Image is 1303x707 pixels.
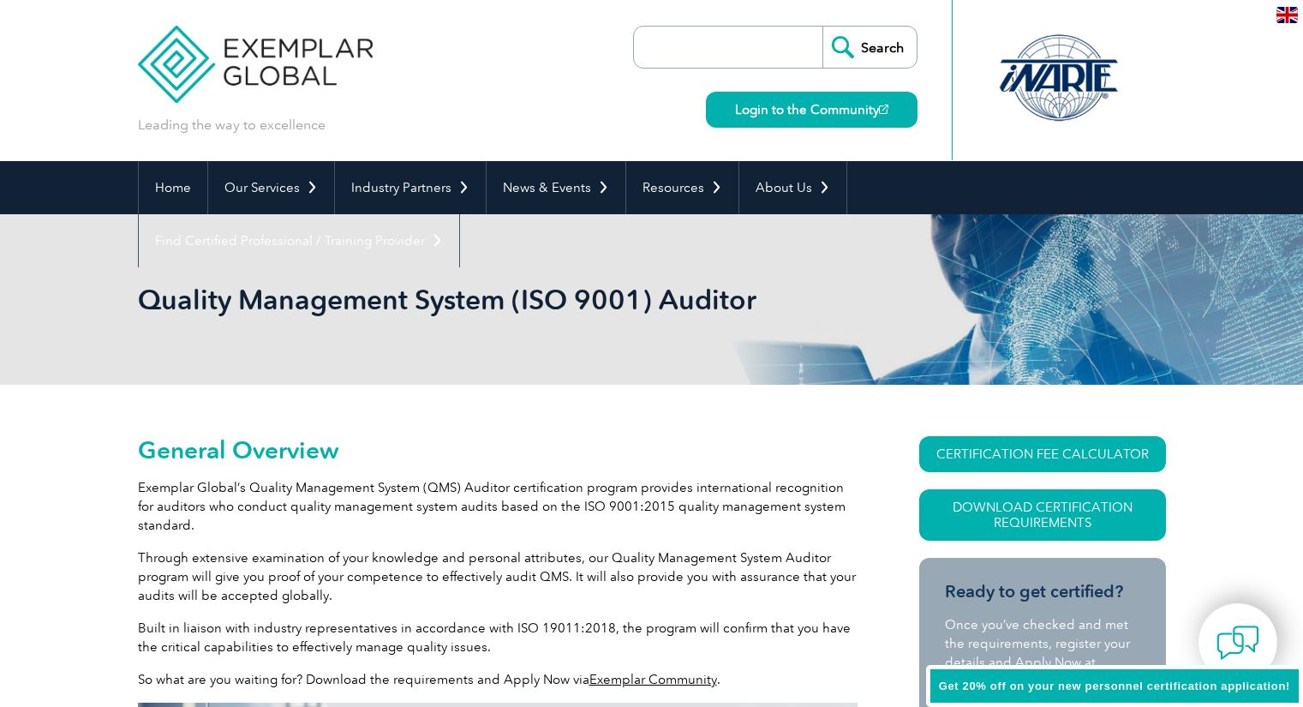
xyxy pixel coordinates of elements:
a: News & Events [487,161,625,214]
a: Industry Partners [335,161,486,214]
a: About Us [739,161,846,214]
a: Find Certified Professional / Training Provider [139,214,459,267]
p: Once you’ve checked and met the requirements, register your details and Apply Now at [945,615,1140,672]
img: contact-chat.png [1216,621,1259,664]
span: Get 20% off on your new personnel certification application! [939,680,1290,692]
a: Our Services [208,161,334,214]
p: Through extensive examination of your knowledge and personal attributes, our Quality Management S... [138,548,858,605]
a: Resources [626,161,738,214]
h2: General Overview [138,436,858,464]
p: So what are you waiting for? Download the requirements and Apply Now via . [138,670,858,689]
img: en [1276,7,1298,23]
h3: Ready to get certified? [945,581,1140,602]
img: open_square.png [879,105,888,114]
a: Login to the Community [706,92,917,128]
p: Leading the way to excellence [138,116,326,135]
input: Search [822,27,917,68]
a: Download Certification Requirements [919,489,1166,541]
p: Built in liaison with industry representatives in accordance with ISO 19011:2018, the program wil... [138,619,858,656]
a: CERTIFICATION FEE CALCULATOR [919,436,1166,472]
a: Exemplar Community [589,672,717,687]
p: Exemplar Global’s Quality Management System (QMS) Auditor certification program provides internat... [138,478,858,535]
h1: Quality Management System (ISO 9001) Auditor [138,283,796,316]
a: Home [139,161,207,214]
